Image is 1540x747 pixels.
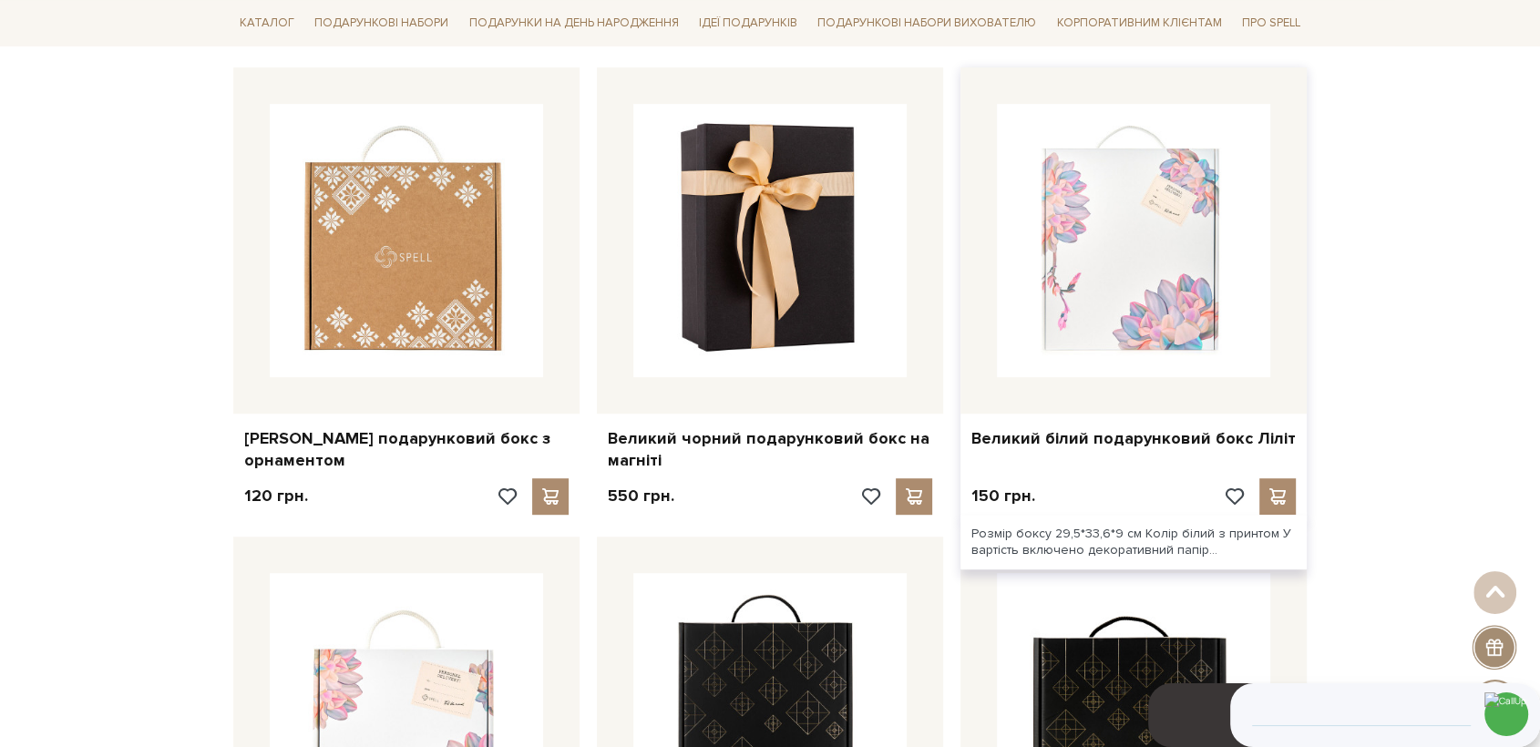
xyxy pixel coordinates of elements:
a: Корпоративним клієнтам [1050,7,1229,38]
a: Подарункові набори [307,9,456,37]
a: Великий чорний подарунковий бокс на магніті [608,428,932,471]
img: Великий білий подарунковий бокс Ліліт [997,104,1270,377]
a: Про Spell [1235,9,1308,37]
a: Подарунки на День народження [462,9,686,37]
a: Ідеї подарунків [692,9,805,37]
a: [PERSON_NAME] подарунковий бокс з орнаментом [244,428,569,471]
a: Подарункові набори вихователю [810,7,1043,38]
a: Великий білий подарунковий бокс Ліліт [971,428,1296,449]
div: Розмір боксу 29,5*33,6*9 см Колір білий з принтом У вартість включено декоративний папір... [960,515,1307,569]
p: 150 грн. [971,486,1035,507]
p: 550 грн. [608,486,674,507]
img: Малий подарунковий бокс з орнаментом [270,104,543,377]
p: 120 грн. [244,486,308,507]
a: Каталог [232,9,302,37]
